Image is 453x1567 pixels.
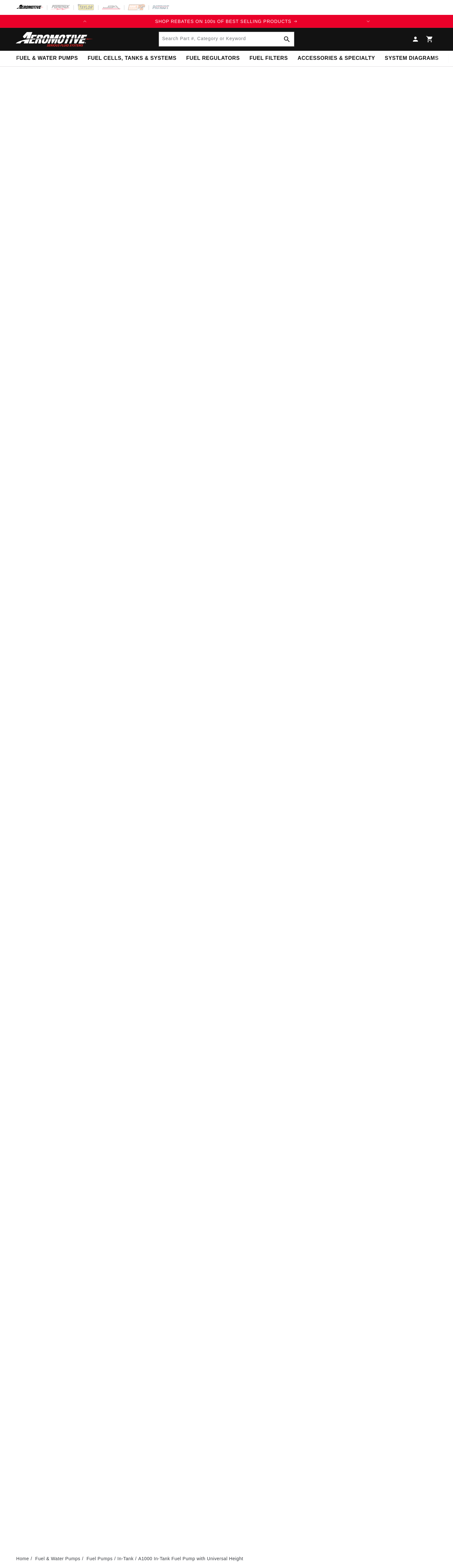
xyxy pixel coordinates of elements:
[16,1555,437,1562] nav: breadcrumbs
[83,51,181,66] summary: Fuel Cells, Tanks & Systems
[181,51,244,66] summary: Fuel Regulators
[362,15,375,28] button: Translation missing: en.sections.announcements.next_announcement
[280,32,294,46] button: Search Part #, Category or Keyword
[91,18,361,25] div: 1 of 2
[16,55,78,62] span: Fuel & Water Pumps
[186,55,240,62] span: Fuel Regulators
[88,55,176,62] span: Fuel Cells, Tanks & Systems
[155,19,291,24] span: SHOP REBATES ON 100s OF BEST SELLING PRODUCTS
[244,51,293,66] summary: Fuel Filters
[298,55,375,62] span: Accessories & Specialty
[385,55,438,62] span: System Diagrams
[380,51,443,66] summary: System Diagrams
[35,1555,80,1562] a: Fuel & Water Pumps
[91,18,361,25] a: SHOP REBATES ON 100s OF BEST SELLING PRODUCTS
[138,1555,243,1562] li: A1000 In-Tank Fuel Pump with Universal Height
[159,32,294,46] input: Search Part #, Category or Keyword
[86,1555,113,1562] a: Fuel Pumps
[117,1555,138,1562] li: In-Tank
[11,51,83,66] summary: Fuel & Water Pumps
[14,32,95,47] img: Aeromotive
[249,55,288,62] span: Fuel Filters
[293,51,380,66] summary: Accessories & Specialty
[91,18,361,25] div: Announcement
[78,15,91,28] button: Translation missing: en.sections.announcements.previous_announcement
[16,1555,29,1562] a: Home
